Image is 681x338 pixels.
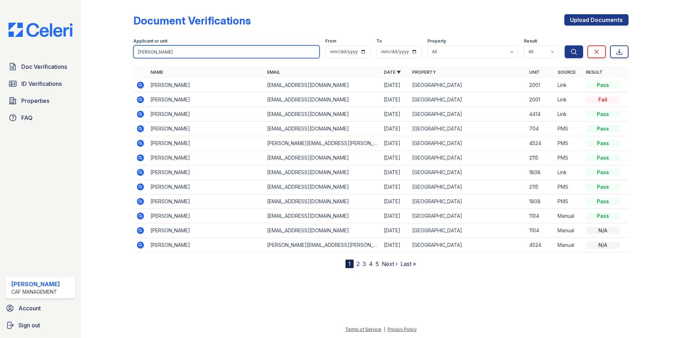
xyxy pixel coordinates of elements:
td: Manual [555,238,583,253]
td: [PERSON_NAME] [148,180,264,194]
div: Pass [586,198,620,205]
td: [EMAIL_ADDRESS][DOMAIN_NAME] [264,107,381,122]
td: [GEOGRAPHIC_DATA] [409,107,526,122]
td: 1808 [526,165,555,180]
td: Manual [555,223,583,238]
a: Source [558,70,576,75]
td: Link [555,78,583,93]
span: FAQ [21,113,33,122]
a: FAQ [6,111,75,125]
td: 1104 [526,223,555,238]
td: 704 [526,122,555,136]
td: [PERSON_NAME] [148,107,264,122]
td: [EMAIL_ADDRESS][DOMAIN_NAME] [264,78,381,93]
td: [PERSON_NAME] [148,238,264,253]
span: ID Verifications [21,79,62,88]
a: Name [150,70,163,75]
td: Link [555,165,583,180]
a: Sign out [3,318,78,332]
td: PMS [555,180,583,194]
a: 2 [356,260,360,267]
td: 1808 [526,194,555,209]
td: [EMAIL_ADDRESS][DOMAIN_NAME] [264,165,381,180]
div: Pass [586,154,620,161]
div: Pass [586,212,620,220]
td: 2001 [526,78,555,93]
td: 2115 [526,151,555,165]
td: [DATE] [381,223,409,238]
div: Document Verifications [133,14,251,27]
td: [DATE] [381,93,409,107]
a: 3 [362,260,366,267]
td: [EMAIL_ADDRESS][DOMAIN_NAME] [264,180,381,194]
label: Result [524,38,537,44]
td: 1104 [526,209,555,223]
td: [GEOGRAPHIC_DATA] [409,151,526,165]
td: [PERSON_NAME] [148,194,264,209]
a: Result [586,70,603,75]
td: [PERSON_NAME][EMAIL_ADDRESS][PERSON_NAME][DOMAIN_NAME] [264,136,381,151]
label: From [325,38,336,44]
a: Privacy Policy [388,327,417,332]
a: Date ▼ [384,70,401,75]
div: Fail [586,96,620,103]
div: Pass [586,169,620,176]
a: Unit [529,70,540,75]
td: [PERSON_NAME] [148,209,264,223]
span: Sign out [18,321,40,329]
td: [DATE] [381,151,409,165]
td: [DATE] [381,180,409,194]
td: [EMAIL_ADDRESS][DOMAIN_NAME] [264,209,381,223]
a: ID Verifications [6,77,75,91]
span: Account [18,304,41,312]
td: [EMAIL_ADDRESS][DOMAIN_NAME] [264,93,381,107]
a: Doc Verifications [6,60,75,74]
div: 1 [345,260,354,268]
div: Pass [586,111,620,118]
td: 4414 [526,107,555,122]
a: Terms of Service [345,327,381,332]
td: PMS [555,194,583,209]
td: 2001 [526,93,555,107]
div: | [384,327,385,332]
td: [GEOGRAPHIC_DATA] [409,165,526,180]
td: [PERSON_NAME] [148,93,264,107]
div: [PERSON_NAME] [11,280,60,288]
div: CAF Management [11,288,60,295]
div: Pass [586,82,620,89]
td: Link [555,107,583,122]
td: [GEOGRAPHIC_DATA] [409,93,526,107]
a: Last » [400,260,416,267]
td: [EMAIL_ADDRESS][DOMAIN_NAME] [264,122,381,136]
div: N/A [586,227,620,234]
td: PMS [555,151,583,165]
div: Pass [586,183,620,190]
td: [DATE] [381,209,409,223]
td: [PERSON_NAME] [148,136,264,151]
img: CE_Logo_Blue-a8612792a0a2168367f1c8372b55b34899dd931a85d93a1a3d3e32e68fde9ad4.png [3,23,78,37]
td: [PERSON_NAME] [148,165,264,180]
a: 5 [376,260,379,267]
td: [GEOGRAPHIC_DATA] [409,122,526,136]
td: Manual [555,209,583,223]
td: [EMAIL_ADDRESS][DOMAIN_NAME] [264,223,381,238]
label: To [376,38,382,44]
span: Properties [21,96,49,105]
td: 2115 [526,180,555,194]
td: [GEOGRAPHIC_DATA] [409,180,526,194]
td: [DATE] [381,194,409,209]
td: [PERSON_NAME] [148,223,264,238]
a: 4 [369,260,373,267]
td: [DATE] [381,122,409,136]
td: Link [555,93,583,107]
a: Next › [382,260,398,267]
td: [DATE] [381,107,409,122]
td: [EMAIL_ADDRESS][DOMAIN_NAME] [264,151,381,165]
td: [GEOGRAPHIC_DATA] [409,136,526,151]
div: N/A [586,242,620,249]
td: PMS [555,136,583,151]
a: Properties [6,94,75,108]
td: [GEOGRAPHIC_DATA] [409,209,526,223]
td: [DATE] [381,165,409,180]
